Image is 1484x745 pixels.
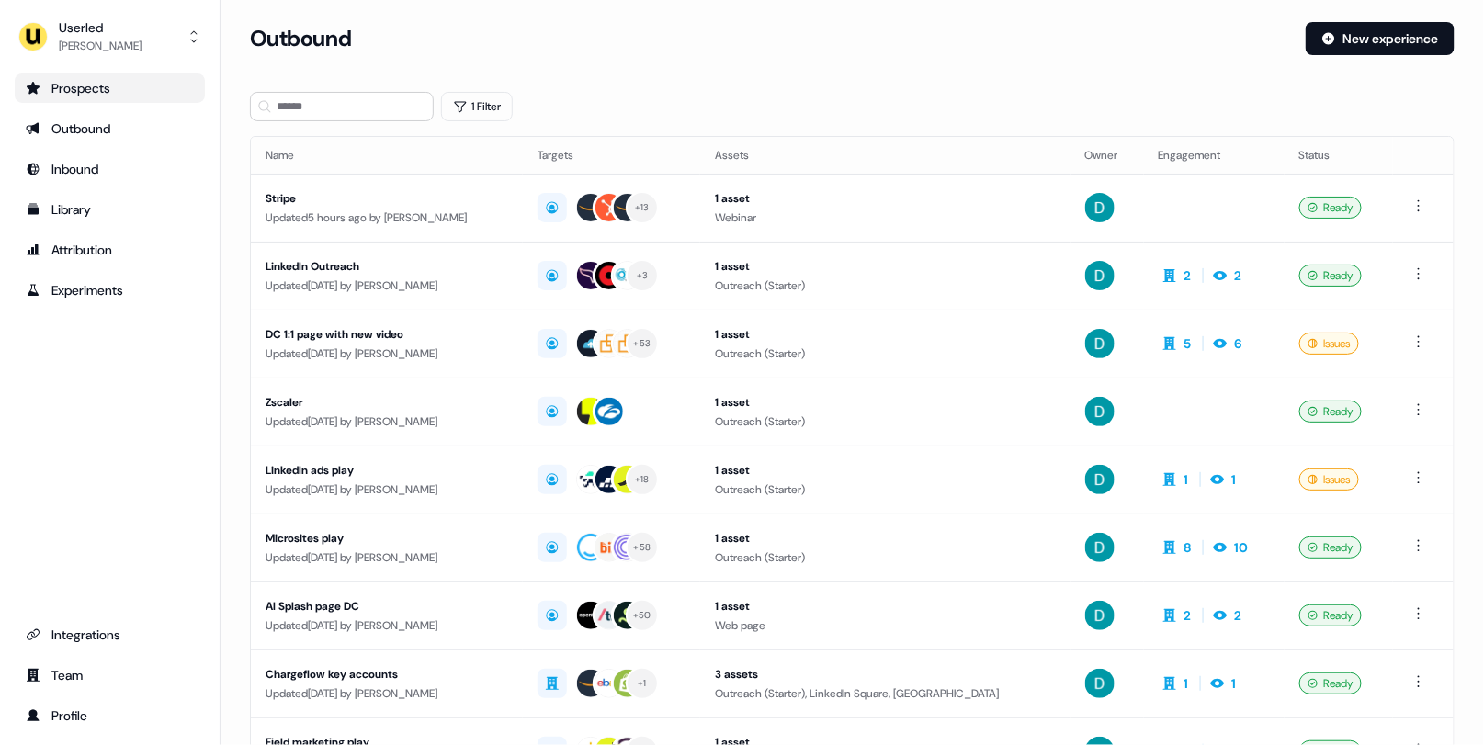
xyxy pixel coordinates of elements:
div: 1 [1232,470,1237,489]
div: Updated 5 hours ago by [PERSON_NAME] [266,209,508,227]
div: Updated [DATE] by [PERSON_NAME] [266,277,508,295]
div: 1 [1184,470,1189,489]
div: Outreach (Starter), LinkedIn Square, [GEOGRAPHIC_DATA] [715,684,1055,703]
div: 1 asset [715,325,1055,344]
div: DC 1:1 page with new video [266,325,508,344]
div: [PERSON_NAME] [59,37,142,55]
div: Updated [DATE] by [PERSON_NAME] [266,684,508,703]
a: Go to experiments [15,276,205,305]
img: David [1085,261,1115,290]
a: Go to integrations [15,620,205,649]
div: + 3 [637,267,649,284]
img: David [1085,601,1115,630]
div: Web page [715,616,1055,635]
div: Issues [1299,333,1359,355]
div: Profile [26,706,194,725]
div: Updated [DATE] by [PERSON_NAME] [266,344,508,363]
div: 1 asset [715,393,1055,412]
a: Go to attribution [15,235,205,265]
th: Engagement [1144,137,1285,174]
div: LinkedIn ads play [266,461,508,480]
div: 1 asset [715,461,1055,480]
div: Experiments [26,281,194,299]
div: Issues [1299,468,1359,491]
div: 2 [1235,606,1242,625]
div: 2 [1235,266,1242,285]
div: 1 asset [715,597,1055,615]
div: Outreach (Starter) [715,344,1055,363]
div: + 1 [638,675,647,692]
div: Ready [1299,536,1362,559]
div: 1 asset [715,257,1055,276]
div: Updated [DATE] by [PERSON_NAME] [266,548,508,567]
div: Integrations [26,626,194,644]
div: Prospects [26,79,194,97]
a: Go to prospects [15,73,205,103]
th: Name [251,137,523,174]
div: + 18 [635,471,650,488]
div: Outreach (Starter) [715,480,1055,499]
img: David [1085,533,1115,562]
div: Ready [1299,265,1362,287]
div: + 53 [634,335,651,352]
a: Go to Inbound [15,154,205,184]
div: 8 [1184,538,1192,557]
div: Library [26,200,194,219]
div: 2 [1184,606,1192,625]
div: 1 [1184,674,1189,693]
th: Status [1285,137,1393,174]
div: Ready [1299,401,1362,423]
button: Userled[PERSON_NAME] [15,15,205,59]
div: AI Splash page DC [266,597,508,615]
div: 1 asset [715,189,1055,208]
img: David [1085,193,1115,222]
h3: Outbound [250,25,351,52]
div: Updated [DATE] by [PERSON_NAME] [266,616,508,635]
img: David [1085,669,1115,698]
button: New experience [1306,22,1455,55]
div: Webinar [715,209,1055,227]
img: David [1085,465,1115,494]
button: 1 Filter [441,92,513,121]
th: Targets [523,137,700,174]
div: Updated [DATE] by [PERSON_NAME] [266,412,508,431]
div: Microsites play [266,529,508,547]
div: 10 [1235,538,1249,557]
div: 6 [1235,334,1242,353]
div: 1 [1232,674,1237,693]
div: + 13 [635,199,650,216]
div: Outbound [26,119,194,138]
div: Outreach (Starter) [715,548,1055,567]
th: Owner [1071,137,1144,174]
div: 1 asset [715,529,1055,547]
a: Go to templates [15,195,205,224]
div: Ready [1299,604,1362,626]
div: LinkedIn Outreach [266,257,508,276]
img: David [1085,397,1115,426]
th: Assets [700,137,1070,174]
div: + 50 [633,607,651,624]
div: Userled [59,18,142,37]
div: Ready [1299,197,1362,219]
a: Go to outbound experience [15,114,205,143]
div: + 58 [634,539,651,556]
div: Zscaler [266,393,508,412]
img: David [1085,329,1115,358]
div: Attribution [26,241,194,259]
div: 2 [1184,266,1192,285]
div: Inbound [26,160,194,178]
div: Outreach (Starter) [715,412,1055,431]
div: 5 [1184,334,1192,353]
div: Ready [1299,672,1362,694]
a: Go to profile [15,701,205,730]
div: Updated [DATE] by [PERSON_NAME] [266,480,508,499]
a: Go to team [15,660,205,690]
div: Outreach (Starter) [715,277,1055,295]
div: Stripe [266,189,508,208]
div: Team [26,666,194,684]
div: 3 assets [715,665,1055,683]
div: Chargeflow key accounts [266,665,508,683]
